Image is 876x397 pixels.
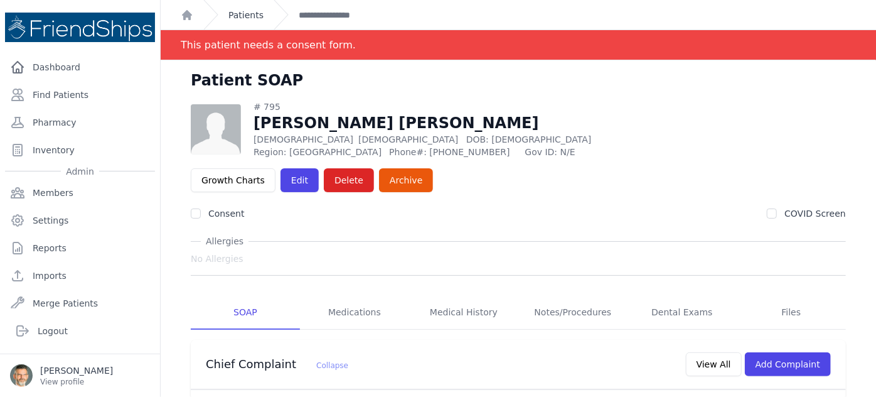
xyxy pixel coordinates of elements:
[254,113,661,133] h1: [PERSON_NAME] [PERSON_NAME]
[686,352,742,376] button: View All
[466,134,592,144] span: DOB: [DEMOGRAPHIC_DATA]
[300,296,409,330] a: Medications
[206,357,348,372] h3: Chief Complaint
[525,146,661,158] span: Gov ID: N/E
[254,146,382,158] span: Region: [GEOGRAPHIC_DATA]
[191,104,241,155] img: person-242608b1a05df3501eefc295dc1bc67a.jpg
[254,133,661,146] p: [DEMOGRAPHIC_DATA]
[737,296,846,330] a: Files
[228,9,264,21] a: Patients
[745,352,831,376] button: Add Complaint
[191,253,243,265] span: No Allergies
[40,377,113,387] p: View profile
[409,296,518,330] a: Medical History
[316,361,348,370] span: Collapse
[10,318,150,344] a: Logout
[191,70,303,90] h1: Patient SOAP
[191,168,275,192] a: Growth Charts
[191,296,300,330] a: SOAP
[5,291,155,316] a: Merge Patients
[201,235,248,247] span: Allergies
[518,296,628,330] a: Notes/Procedures
[191,296,846,330] nav: Tabs
[61,165,99,178] span: Admin
[10,364,150,387] a: [PERSON_NAME] View profile
[5,208,155,233] a: Settings
[784,209,846,219] label: COVID Screen
[628,296,737,330] a: Dental Exams
[5,82,155,107] a: Find Patients
[208,209,244,219] label: Consent
[5,55,155,80] a: Dashboard
[254,101,661,113] div: # 795
[280,168,319,192] a: Edit
[5,236,155,261] a: Reports
[5,180,155,205] a: Members
[181,30,356,60] div: This patient needs a consent form.
[324,168,374,192] button: Delete
[161,30,876,60] div: Notification
[5,110,155,135] a: Pharmacy
[40,364,113,377] p: [PERSON_NAME]
[5,13,155,42] img: Medical Missions EMR
[5,263,155,288] a: Imports
[5,138,155,163] a: Inventory
[379,168,433,192] a: Archive
[358,134,458,144] span: [DEMOGRAPHIC_DATA]
[389,146,517,158] span: Phone#: [PHONE_NUMBER]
